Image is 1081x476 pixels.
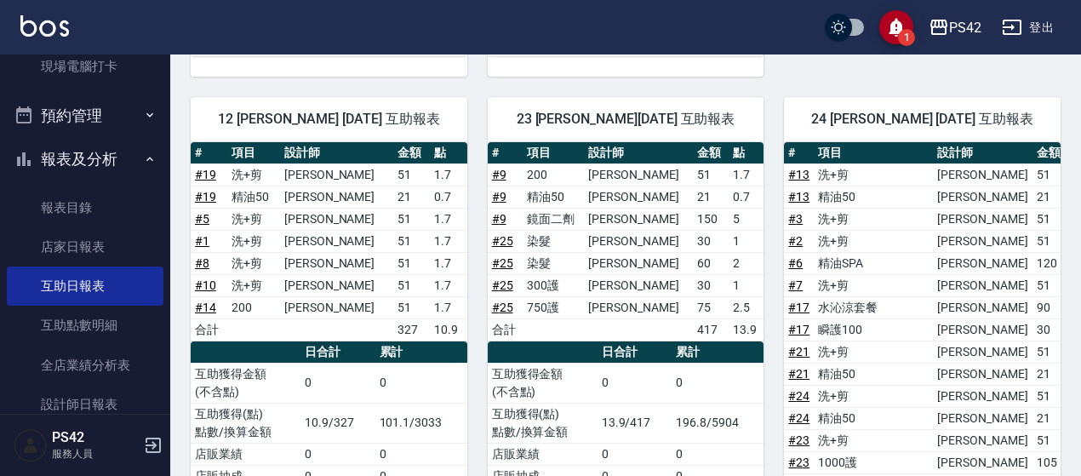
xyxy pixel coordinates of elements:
[598,403,672,443] td: 13.9/417
[492,256,513,270] a: #25
[788,389,809,403] a: #24
[814,142,933,164] th: 項目
[693,274,729,296] td: 30
[430,142,466,164] th: 點
[523,163,584,186] td: 200
[1032,252,1065,274] td: 120
[227,296,280,318] td: 200
[430,318,466,341] td: 10.9
[729,186,764,208] td: 0.7
[693,142,729,164] th: 金額
[788,433,809,447] a: #23
[933,429,1032,451] td: [PERSON_NAME]
[7,346,163,385] a: 全店業績分析表
[211,111,447,128] span: 12 [PERSON_NAME] [DATE] 互助報表
[1032,429,1065,451] td: 51
[814,163,933,186] td: 洗+剪
[300,443,375,465] td: 0
[191,443,300,465] td: 店販業績
[693,208,729,230] td: 150
[195,256,209,270] a: #8
[598,341,672,364] th: 日合計
[1032,186,1065,208] td: 21
[814,318,933,341] td: 瞬護100
[729,230,764,252] td: 1
[693,230,729,252] td: 30
[393,252,430,274] td: 51
[195,301,216,314] a: #14
[729,296,764,318] td: 2.5
[788,256,803,270] a: #6
[492,168,506,181] a: #9
[280,142,393,164] th: 設計師
[933,142,1032,164] th: 設計師
[300,403,375,443] td: 10.9/327
[492,190,506,204] a: #9
[814,429,933,451] td: 洗+剪
[729,163,764,186] td: 1.7
[584,142,693,164] th: 設計師
[508,111,744,128] span: 23 [PERSON_NAME][DATE] 互助報表
[814,451,933,473] td: 1000護
[729,142,764,164] th: 點
[584,208,693,230] td: [PERSON_NAME]
[814,363,933,385] td: 精油50
[784,142,814,164] th: #
[488,403,598,443] td: 互助獲得(點) 點數/換算金額
[788,323,809,336] a: #17
[523,208,584,230] td: 鏡面二劑
[191,318,227,341] td: 合計
[393,163,430,186] td: 51
[949,17,981,38] div: PS42
[227,163,280,186] td: 洗+剪
[788,190,809,204] a: #13
[280,230,393,252] td: [PERSON_NAME]
[14,428,48,462] img: Person
[672,443,764,465] td: 0
[693,252,729,274] td: 60
[7,267,163,306] a: 互助日報表
[1032,163,1065,186] td: 51
[1032,385,1065,407] td: 51
[430,274,466,296] td: 1.7
[430,296,466,318] td: 1.7
[584,274,693,296] td: [PERSON_NAME]
[52,429,139,446] h5: PS42
[922,10,988,45] button: PS42
[430,208,466,230] td: 1.7
[814,296,933,318] td: 水沁涼套餐
[672,403,764,443] td: 196.8/5904
[788,345,809,358] a: #21
[814,341,933,363] td: 洗+剪
[693,318,729,341] td: 417
[523,142,584,164] th: 項目
[584,163,693,186] td: [PERSON_NAME]
[879,10,913,44] button: save
[584,230,693,252] td: [PERSON_NAME]
[804,111,1040,128] span: 24 [PERSON_NAME] [DATE] 互助報表
[933,363,1032,385] td: [PERSON_NAME]
[584,252,693,274] td: [PERSON_NAME]
[52,446,139,462] p: 服務人員
[195,278,216,292] a: #10
[814,385,933,407] td: 洗+剪
[788,234,803,248] a: #2
[523,274,584,296] td: 300護
[393,208,430,230] td: 51
[788,212,803,226] a: #3
[488,443,598,465] td: 店販業績
[375,341,467,364] th: 累計
[693,296,729,318] td: 75
[227,142,280,164] th: 項目
[393,186,430,208] td: 21
[1032,142,1065,164] th: 金額
[788,367,809,381] a: #21
[814,407,933,429] td: 精油50
[814,208,933,230] td: 洗+剪
[1032,230,1065,252] td: 51
[488,142,523,164] th: #
[7,137,163,181] button: 報表及分析
[788,411,809,425] a: #24
[393,274,430,296] td: 51
[933,296,1032,318] td: [PERSON_NAME]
